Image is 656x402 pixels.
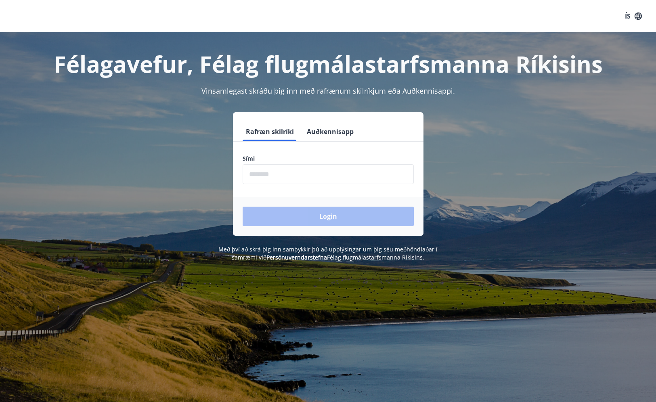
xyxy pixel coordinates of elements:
[266,253,327,261] a: Persónuverndarstefna
[47,48,609,79] h1: Félagavefur, Félag flugmálastarfsmanna Ríkisins
[201,86,455,96] span: Vinsamlegast skráðu þig inn með rafrænum skilríkjum eða Auðkennisappi.
[304,122,357,141] button: Auðkennisapp
[243,122,297,141] button: Rafræn skilríki
[243,155,414,163] label: Sími
[620,9,646,23] button: ÍS
[218,245,438,261] span: Með því að skrá þig inn samþykkir þú að upplýsingar um þig séu meðhöndlaðar í samræmi við Félag f...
